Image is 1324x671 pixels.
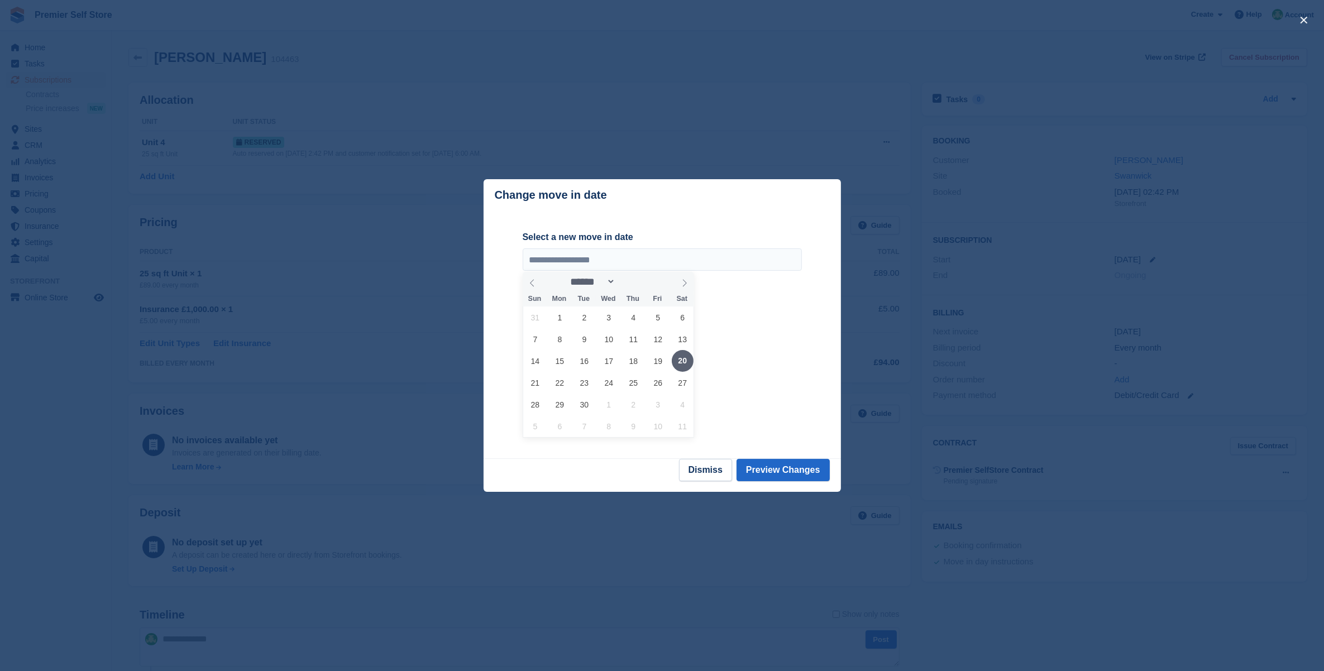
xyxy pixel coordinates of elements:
span: October 10, 2025 [647,415,669,437]
button: close [1295,11,1313,29]
span: September 2, 2025 [573,306,595,328]
input: Year [615,276,651,287]
span: Sat [670,295,694,303]
span: September 14, 2025 [524,350,546,372]
span: October 3, 2025 [647,394,669,415]
span: September 8, 2025 [549,328,571,350]
p: Change move in date [495,189,607,202]
span: October 1, 2025 [598,394,620,415]
span: September 15, 2025 [549,350,571,372]
span: October 6, 2025 [549,415,571,437]
span: Tue [571,295,596,303]
span: September 9, 2025 [573,328,595,350]
span: September 17, 2025 [598,350,620,372]
span: September 29, 2025 [549,394,571,415]
span: September 21, 2025 [524,372,546,394]
span: September 7, 2025 [524,328,546,350]
span: October 2, 2025 [623,394,644,415]
span: October 8, 2025 [598,415,620,437]
span: October 4, 2025 [672,394,694,415]
span: October 7, 2025 [573,415,595,437]
span: October 11, 2025 [672,415,694,437]
span: September 3, 2025 [598,306,620,328]
span: September 28, 2025 [524,394,546,415]
button: Preview Changes [737,459,830,481]
span: September 18, 2025 [623,350,644,372]
span: September 12, 2025 [647,328,669,350]
span: September 22, 2025 [549,372,571,394]
span: September 24, 2025 [598,372,620,394]
span: October 9, 2025 [623,415,644,437]
label: Select a new move in date [523,231,802,244]
span: September 11, 2025 [623,328,644,350]
span: September 4, 2025 [623,306,644,328]
span: September 23, 2025 [573,372,595,394]
span: September 25, 2025 [623,372,644,394]
span: September 16, 2025 [573,350,595,372]
span: September 30, 2025 [573,394,595,415]
span: September 27, 2025 [672,372,694,394]
span: September 13, 2025 [672,328,694,350]
span: Fri [645,295,670,303]
select: Month [566,276,615,287]
span: September 10, 2025 [598,328,620,350]
span: Thu [620,295,645,303]
span: September 26, 2025 [647,372,669,394]
span: October 5, 2025 [524,415,546,437]
span: Wed [596,295,620,303]
span: September 5, 2025 [647,306,669,328]
span: September 6, 2025 [672,306,694,328]
span: August 31, 2025 [524,306,546,328]
span: Sun [523,295,547,303]
button: Dismiss [679,459,732,481]
span: Mon [547,295,571,303]
span: September 1, 2025 [549,306,571,328]
span: September 19, 2025 [647,350,669,372]
span: September 20, 2025 [672,350,694,372]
